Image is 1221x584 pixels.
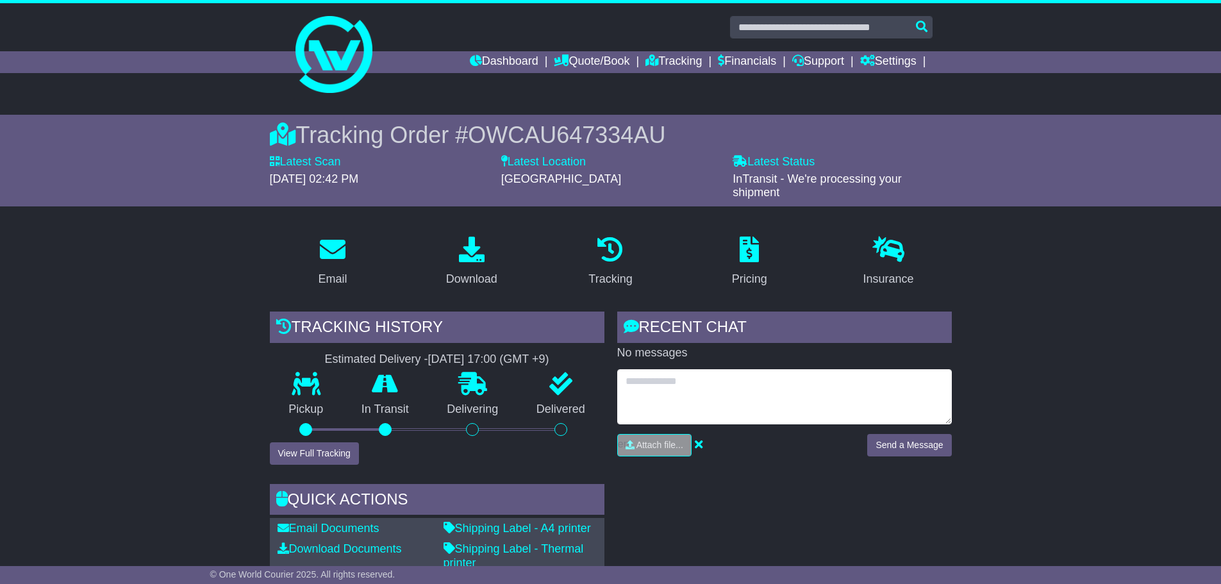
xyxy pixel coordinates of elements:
label: Latest Location [501,155,586,169]
label: Latest Status [733,155,815,169]
a: Shipping Label - Thermal printer [444,542,584,569]
p: Pickup [270,403,343,417]
a: Shipping Label - A4 printer [444,522,591,535]
button: View Full Tracking [270,442,359,465]
span: InTransit - We're processing your shipment [733,172,902,199]
div: RECENT CHAT [617,312,952,346]
span: [GEOGRAPHIC_DATA] [501,172,621,185]
div: Quick Actions [270,484,604,519]
div: Pricing [732,271,767,288]
p: Delivering [428,403,518,417]
a: Dashboard [470,51,538,73]
div: Tracking Order # [270,121,952,149]
a: Settings [860,51,917,73]
button: Send a Message [867,434,951,456]
a: Financials [718,51,776,73]
div: Tracking [588,271,632,288]
a: Email Documents [278,522,379,535]
div: Email [318,271,347,288]
label: Latest Scan [270,155,341,169]
div: Tracking history [270,312,604,346]
div: Download [446,271,497,288]
a: Tracking [580,232,640,292]
a: Support [792,51,844,73]
a: Pricing [724,232,776,292]
a: Email [310,232,355,292]
span: OWCAU647334AU [468,122,665,148]
p: No messages [617,346,952,360]
div: Insurance [863,271,914,288]
span: © One World Courier 2025. All rights reserved. [210,569,395,580]
a: Download [438,232,506,292]
p: In Transit [342,403,428,417]
a: Quote/Book [554,51,629,73]
a: Tracking [645,51,702,73]
a: Download Documents [278,542,402,555]
p: Delivered [517,403,604,417]
div: Estimated Delivery - [270,353,604,367]
div: [DATE] 17:00 (GMT +9) [428,353,549,367]
span: [DATE] 02:42 PM [270,172,359,185]
a: Insurance [855,232,922,292]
